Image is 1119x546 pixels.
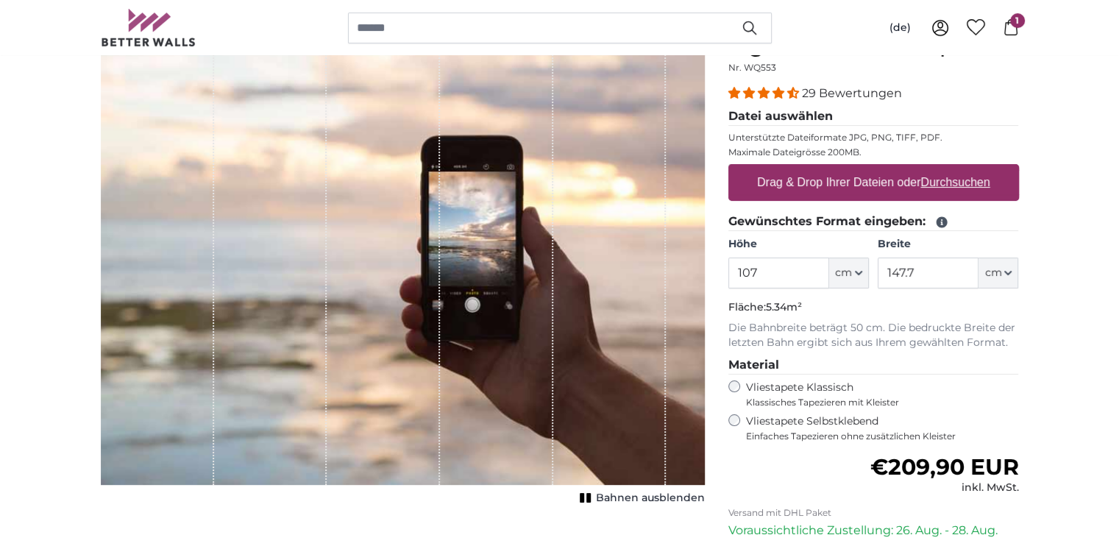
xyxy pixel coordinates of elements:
p: Maximale Dateigrösse 200MB. [728,146,1019,158]
label: Vliestapete Klassisch [746,380,1006,408]
button: Bahnen ausblenden [575,488,705,508]
label: Vliestapete Selbstklebend [746,414,1019,442]
p: Versand mit DHL Paket [728,507,1019,519]
p: Unterstützte Dateiformate JPG, PNG, TIFF, PDF. [728,132,1019,143]
span: cm [835,266,852,280]
span: Bahnen ausblenden [596,491,705,506]
label: Breite [878,237,1018,252]
span: 1 [1010,13,1025,28]
button: cm [978,258,1018,288]
span: 29 Bewertungen [802,86,902,100]
span: €209,90 EUR [870,453,1018,481]
span: 5.34m² [766,300,802,313]
span: Einfaches Tapezieren ohne zusätzlichen Kleister [746,430,1019,442]
span: Klassisches Tapezieren mit Kleister [746,397,1006,408]
span: cm [984,266,1001,280]
img: Betterwalls [101,9,196,46]
legend: Material [728,356,1019,375]
div: inkl. MwSt. [870,481,1018,495]
p: Voraussichtliche Zustellung: 26. Aug. - 28. Aug. [728,522,1019,539]
p: Die Bahnbreite beträgt 50 cm. Die bedruckte Breite der letzten Bahn ergibt sich aus Ihrem gewählt... [728,321,1019,350]
button: cm [829,258,869,288]
button: (de) [878,15,923,41]
legend: Datei auswählen [728,107,1019,126]
span: 4.34 stars [728,86,802,100]
p: Fläche: [728,300,1019,315]
span: Nr. WQ553 [728,62,776,73]
label: Höhe [728,237,869,252]
div: 1 of 1 [101,32,705,508]
u: Durchsuchen [920,176,990,188]
legend: Gewünschtes Format eingeben: [728,213,1019,231]
label: Drag & Drop Ihrer Dateien oder [751,168,996,197]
